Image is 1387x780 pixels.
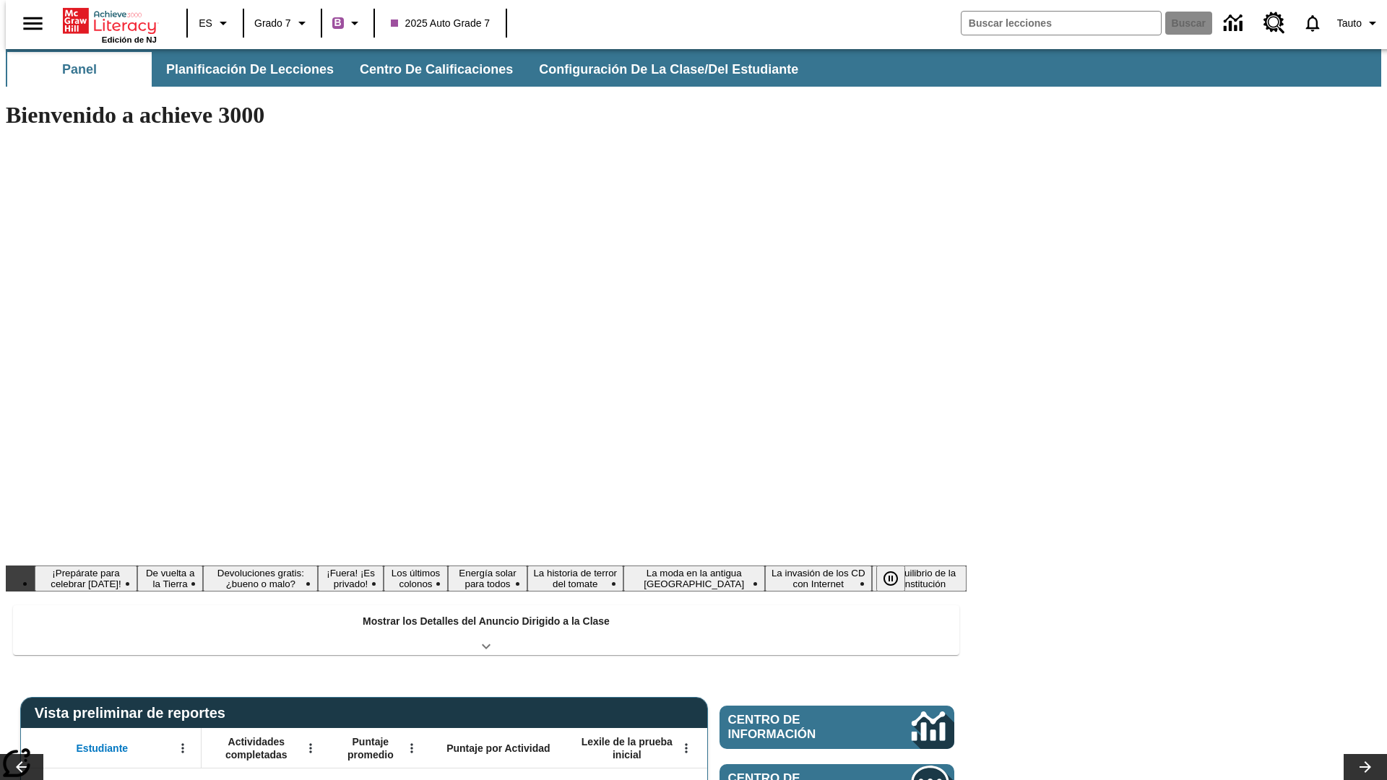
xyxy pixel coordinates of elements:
span: Edición de NJ [102,35,157,44]
span: Centro de información [728,713,863,742]
span: ES [199,16,212,31]
button: Diapositiva 4 ¡Fuera! ¡Es privado! [318,565,383,591]
span: Lexile de la prueba inicial [574,735,680,761]
button: Diapositiva 3 Devoluciones gratis: ¿bueno o malo? [203,565,318,591]
button: Abrir menú [172,737,194,759]
button: Abrir menú [675,737,697,759]
span: 2025 Auto Grade 7 [391,16,491,31]
button: Diapositiva 10 El equilibrio de la Constitución [872,565,967,591]
input: Buscar campo [962,12,1161,35]
button: Grado: Grado 7, Elige un grado [249,10,316,36]
p: Mostrar los Detalles del Anuncio Dirigido a la Clase [363,614,610,629]
button: Diapositiva 2 De vuelta a la Tierra [137,565,203,591]
button: Centro de calificaciones [348,52,524,87]
button: Abrir menú [300,737,321,759]
button: Diapositiva 9 La invasión de los CD con Internet [765,565,872,591]
div: Subbarra de navegación [6,52,811,87]
button: Diapositiva 1 ¡Prepárate para celebrar Juneteenth! [35,565,137,591]
h1: Bienvenido a achieve 3000 [6,102,967,129]
a: Portada [63,6,157,35]
div: Subbarra de navegación [6,49,1381,87]
span: Actividades completadas [209,735,304,761]
span: Grado 7 [254,16,291,31]
div: Pausar [876,565,920,591]
div: Mostrar los Detalles del Anuncio Dirigido a la Clase [13,605,959,655]
button: Configuración de la clase/del estudiante [527,52,810,87]
button: Diapositiva 5 Los últimos colonos [384,565,449,591]
button: Boost El color de la clase es morado/púrpura. Cambiar el color de la clase. [327,10,369,36]
button: Planificación de lecciones [155,52,345,87]
button: Diapositiva 8 La moda en la antigua Roma [623,565,765,591]
span: Estudiante [77,742,129,755]
div: Portada [63,5,157,44]
span: B [334,14,342,32]
a: Centro de información [720,706,954,749]
button: Pausar [876,565,905,591]
button: Abrir menú [401,737,423,759]
button: Diapositiva 6 Energía solar para todos [448,565,527,591]
span: Puntaje por Actividad [446,742,550,755]
span: Tauto [1337,16,1362,31]
span: Puntaje promedio [336,735,405,761]
a: Centro de recursos, Se abrirá en una pestaña nueva. [1255,4,1294,43]
button: Abrir el menú lateral [12,2,54,45]
button: Panel [7,52,152,87]
span: Vista preliminar de reportes [35,705,233,721]
a: Notificaciones [1294,4,1331,42]
a: Centro de información [1215,4,1255,43]
button: Diapositiva 7 La historia de terror del tomate [527,565,623,591]
button: Perfil/Configuración [1331,10,1387,36]
button: Carrusel de lecciones, seguir [1344,754,1387,780]
button: Lenguaje: ES, Selecciona un idioma [192,10,238,36]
